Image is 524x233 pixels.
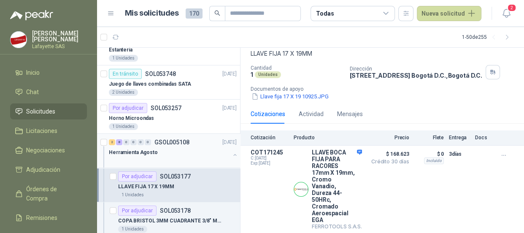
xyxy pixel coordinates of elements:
p: Cantidad [251,65,343,71]
p: [STREET_ADDRESS] Bogotá D.C. , Bogotá D.C. [349,72,482,79]
p: SOL053257 [151,105,181,111]
p: Dirección [349,66,482,72]
a: En tránsitoSOL053748[DATE] Juego de llaves combinadas SATA2 Unidades [97,65,240,100]
div: 1 Unidades [118,226,147,233]
span: 170 [186,8,203,19]
p: COT171245 [251,149,289,156]
div: Actividad [299,109,324,119]
a: Remisiones [10,210,87,226]
a: Chat [10,84,87,100]
span: Negociaciones [26,146,65,155]
span: C: [DATE] [251,156,289,161]
a: Inicio [10,65,87,81]
button: 2 [499,6,514,21]
img: Company Logo [294,182,308,196]
div: Por adjudicar [118,171,157,182]
span: Exp: [DATE] [251,161,289,166]
div: 0 [138,139,144,145]
img: Logo peakr [10,10,53,20]
p: Docs [475,135,492,141]
span: search [214,10,220,16]
div: 2 Unidades [109,89,138,96]
div: 1 Unidades [109,123,138,130]
span: Licitaciones [26,126,57,135]
span: Solicitudes [26,107,55,116]
a: Solicitudes [10,103,87,119]
p: Juego de llaves combinadas SATA [109,80,191,88]
div: 8 [116,139,122,145]
p: Herramienta Agosto [109,149,158,157]
p: [DATE] [222,138,237,146]
h1: Mis solicitudes [125,7,179,19]
div: En tránsito [109,69,142,79]
div: 2 [109,139,115,145]
a: Órdenes de Compra [10,181,87,206]
p: LLAVE FIJA 17 X 19MM [118,183,174,191]
div: Por adjudicar [109,103,147,113]
span: Crédito 30 días [367,159,409,164]
div: 1 Unidades [109,55,138,62]
p: Flete [414,135,444,141]
div: 0 [145,139,151,145]
p: 1 [251,71,253,78]
span: Chat [26,87,39,97]
div: 1 Unidades [118,192,147,198]
span: Remisiones [26,213,57,222]
a: Por adjudicarSOL053257[DATE] Horno Microondas1 Unidades [97,100,240,134]
span: Inicio [26,68,40,77]
p: COPA BRISTOL 3MM CUADRANTE 3/8" MARCA PROTO [118,217,223,225]
p: Producto [294,135,362,141]
button: Llave fija 17 X 19 10925.JPG [251,92,330,101]
p: LLAVE BOCA FIJA PARA RACORES 17mm X 19mm, Cromo Vanadio, Dureza 44-50HRc, Cromado Aeroespacial EGA [312,149,362,223]
p: GSOL005108 [154,139,189,145]
div: 1 - 50 de 255 [462,30,514,44]
span: Órdenes de Compra [26,184,79,203]
span: 2 [507,4,516,12]
p: Documentos de apoyo [251,86,521,92]
a: Adjudicación [10,162,87,178]
span: $ 168.623 [367,149,409,159]
p: FERROTOOLS S.A.S. [312,223,362,230]
p: Lafayette SAS [32,44,87,49]
p: [PERSON_NAME] [PERSON_NAME] [32,30,87,42]
p: SOL053748 [145,71,176,77]
button: Nueva solicitud [417,6,481,21]
p: [DATE] [222,104,237,112]
span: Adjudicación [26,165,60,174]
div: Incluido [424,157,444,164]
a: Licitaciones [10,123,87,139]
p: 3 días [449,149,470,159]
p: Estantería [109,46,132,54]
div: 0 [130,139,137,145]
p: Horno Microondas [109,114,154,122]
div: Mensajes [337,109,363,119]
p: Entrega [449,135,470,141]
img: Company Logo [11,32,27,48]
p: $ 0 [414,149,444,159]
a: Negociaciones [10,142,87,158]
div: Cotizaciones [251,109,285,119]
p: LLAVE FIJA 17 X 19MM [251,49,514,58]
div: Unidades [255,71,281,78]
a: Por adjudicarSOL053177LLAVE FIJA 17 X 19MM1 Unidades [97,168,240,202]
p: SOL053178 [160,208,191,214]
p: Precio [367,135,409,141]
div: Todas [316,9,334,18]
a: Por enviarSOL053848[DATE] Estantería1 Unidades [97,31,240,65]
div: 0 [123,139,130,145]
a: 2 8 0 0 0 0 GSOL005108[DATE] Herramienta Agosto [109,137,238,164]
p: Cotización [251,135,289,141]
p: SOL053177 [160,173,191,179]
div: Por adjudicar [118,206,157,216]
p: [DATE] [222,70,237,78]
